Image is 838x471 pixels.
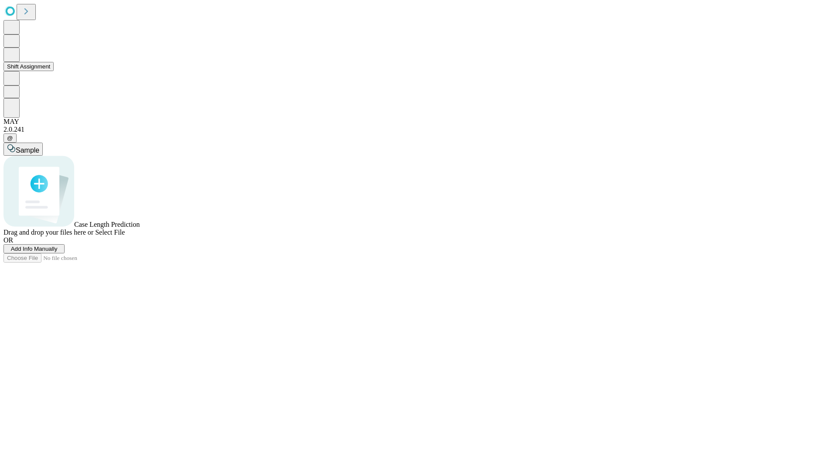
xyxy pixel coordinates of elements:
[3,118,835,126] div: MAY
[3,133,17,143] button: @
[3,62,54,71] button: Shift Assignment
[3,126,835,133] div: 2.0.241
[16,147,39,154] span: Sample
[3,229,93,236] span: Drag and drop your files here or
[7,135,13,141] span: @
[11,246,58,252] span: Add Info Manually
[74,221,140,228] span: Case Length Prediction
[95,229,125,236] span: Select File
[3,244,65,253] button: Add Info Manually
[3,236,13,244] span: OR
[3,143,43,156] button: Sample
